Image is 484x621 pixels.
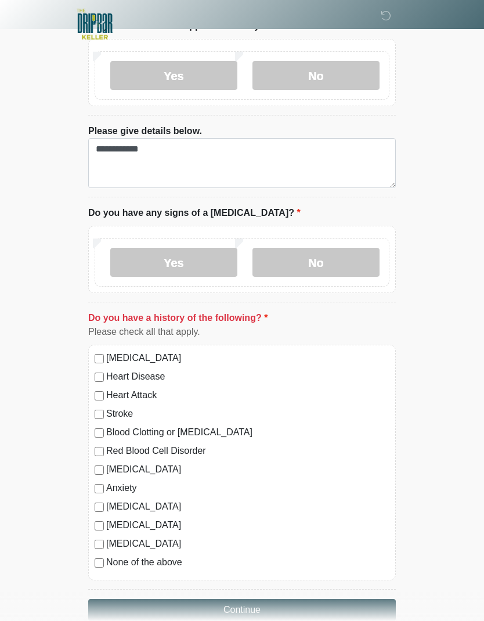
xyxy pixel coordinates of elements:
input: [MEDICAL_DATA] [95,521,104,530]
input: Red Blood Cell Disorder [95,447,104,456]
img: The DRIPBaR - Keller Logo [77,9,113,39]
button: Continue [88,599,396,621]
input: Anxiety [95,484,104,493]
label: Do you have a history of the following? [88,311,268,325]
label: Yes [110,61,237,90]
label: No [252,61,380,90]
label: Please give details below. [88,124,202,138]
label: None of the above [106,555,389,569]
input: Blood Clotting or [MEDICAL_DATA] [95,428,104,438]
label: Stroke [106,407,389,421]
label: [MEDICAL_DATA] [106,463,389,476]
div: Please check all that apply. [88,325,396,339]
label: Blood Clotting or [MEDICAL_DATA] [106,425,389,439]
label: Heart Disease [106,370,389,384]
label: Red Blood Cell Disorder [106,444,389,458]
input: [MEDICAL_DATA] [95,354,104,363]
label: Anxiety [106,481,389,495]
label: [MEDICAL_DATA] [106,351,389,365]
label: [MEDICAL_DATA] [106,518,389,532]
input: [MEDICAL_DATA] [95,465,104,475]
label: [MEDICAL_DATA] [106,500,389,514]
label: Do you have any signs of a [MEDICAL_DATA]? [88,206,301,220]
label: No [252,248,380,277]
label: Yes [110,248,237,277]
input: Heart Attack [95,391,104,400]
input: Heart Disease [95,373,104,382]
input: [MEDICAL_DATA] [95,540,104,549]
label: [MEDICAL_DATA] [106,537,389,551]
label: Heart Attack [106,388,389,402]
input: None of the above [95,558,104,568]
input: Stroke [95,410,104,419]
input: [MEDICAL_DATA] [95,503,104,512]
